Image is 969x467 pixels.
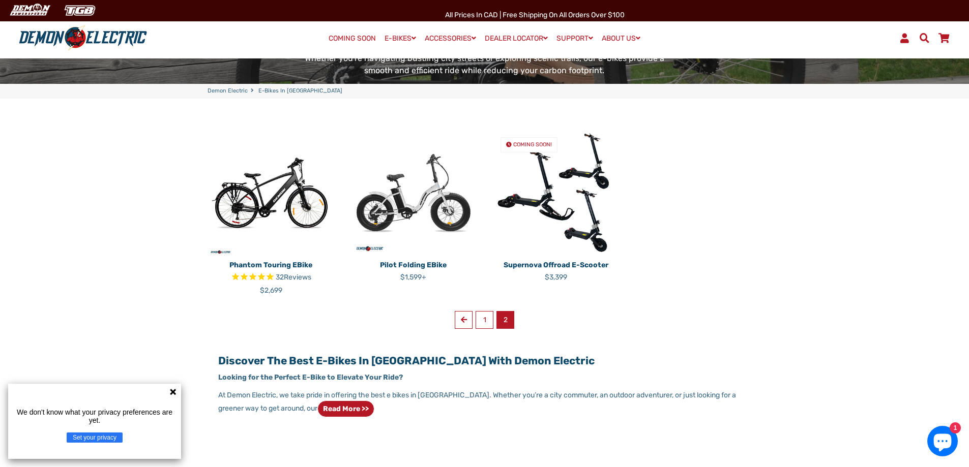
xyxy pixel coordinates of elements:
[598,31,644,46] a: ABOUT US
[5,2,54,19] img: Demon Electric
[513,141,552,148] span: COMING SOON!
[208,260,335,270] p: Phantom Touring eBike
[545,273,567,282] span: $3,399
[208,87,248,96] a: Demon Electric
[59,2,101,19] img: TGB Canada
[924,426,961,459] inbox-online-store-chat: Shopify online store chat
[208,256,335,296] a: Phantom Touring eBike Rated 4.8 out of 5 stars 32 reviews $2,699
[67,432,123,443] button: Set your privacy
[496,311,514,329] span: 2
[481,31,551,46] a: DEALER LOCATOR
[260,286,282,295] span: $2,699
[381,31,420,46] a: E-BIKES
[421,31,480,46] a: ACCESSORIES
[492,256,620,283] a: Supernova Offroad E-Scooter $3,399
[350,129,477,256] img: Pilot Folding eBike - Demon Electric
[325,32,379,46] a: COMING SOON
[492,129,620,256] a: Supernova Offroad E-Scooter COMING SOON!
[208,129,335,256] img: Phantom Touring eBike - Demon Electric
[323,404,369,413] strong: Read more >>
[208,272,335,284] span: Rated 4.8 out of 5 stars 32 reviews
[218,354,750,367] h2: Discover the Best E-Bikes in [GEOGRAPHIC_DATA] with Demon Electric
[350,256,477,283] a: Pilot Folding eBike $1,599+
[218,373,403,382] strong: Looking for the Perfect E-Bike to Elevate Your Ride?
[445,11,625,19] span: All Prices in CAD | Free shipping on all orders over $100
[553,31,597,46] a: SUPPORT
[15,25,151,51] img: Demon Electric logo
[492,260,620,270] p: Supernova Offroad E-Scooter
[492,129,620,256] img: Supernova Offroad E-Scooter
[350,260,477,270] p: Pilot Folding eBike
[284,273,311,282] span: Reviews
[400,273,426,282] span: $1,599+
[258,87,342,96] span: E-Bikes in [GEOGRAPHIC_DATA]
[276,273,311,282] span: 32 reviews
[12,408,177,424] p: We don't know what your privacy preferences are yet.
[476,311,493,329] a: 1
[218,390,750,417] p: At Demon Electric, we take pride in offering the best e bikes in [GEOGRAPHIC_DATA]. Whether you’r...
